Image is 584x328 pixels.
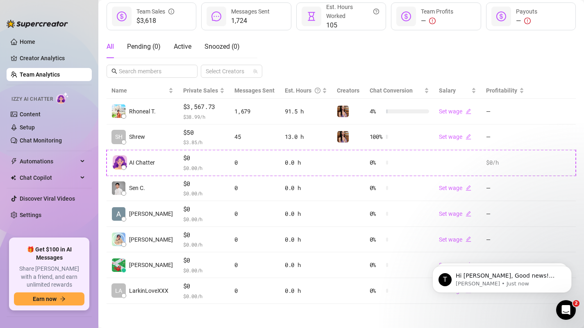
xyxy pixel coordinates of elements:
[401,11,411,21] span: dollar-circle
[129,235,173,244] span: [PERSON_NAME]
[119,67,186,76] input: Search members
[20,38,35,45] a: Home
[231,16,270,26] span: 1,724
[183,179,225,189] span: $0
[20,155,78,168] span: Automations
[112,258,125,272] img: Mike H
[129,107,156,116] span: Rhoneal T.
[466,236,471,242] span: edit
[14,292,84,305] button: Earn nowarrow-right
[466,185,471,191] span: edit
[183,230,225,240] span: $0
[20,124,35,131] a: Setup
[112,207,125,221] img: Alex Saint
[234,87,275,94] span: Messages Sent
[183,138,225,146] span: $ 3.85 /h
[307,11,316,21] span: hourglass
[234,132,275,141] div: 45
[183,87,218,94] span: Private Sales
[439,185,471,191] a: Set wageedit
[14,246,84,262] span: 🎁 Get $100 in AI Messages
[129,158,155,167] span: AI Chatter
[370,87,413,94] span: Chat Conversion
[285,209,327,218] div: 0.0 h
[129,209,173,218] span: [PERSON_NAME]
[56,92,69,104] img: AI Chatter
[183,128,225,138] span: $50
[234,183,275,192] div: 0
[113,155,127,170] img: izzy-ai-chatter-avatar-DDCN_rTZ.svg
[439,87,456,94] span: Salary
[111,86,167,95] span: Name
[516,16,537,26] div: —
[127,42,161,52] div: Pending ( 0 )
[556,300,576,320] iframe: Intercom live chat
[234,235,275,244] div: 0
[183,281,225,291] span: $0
[285,286,327,295] div: 0.0 h
[573,300,579,307] span: 2
[129,286,168,295] span: LarkinLoveXXX
[285,107,327,116] div: 91.5 h
[111,68,117,74] span: search
[285,132,327,141] div: 13.0 h
[183,153,225,163] span: $0
[174,43,191,50] span: Active
[112,181,125,195] img: Sen Cuayson
[370,183,383,192] span: 0 %
[20,195,75,202] a: Discover Viral Videos
[481,176,529,201] td: —
[285,183,327,192] div: 0.0 h
[11,158,17,165] span: thunderbolt
[326,2,379,20] div: Est. Hours Worked
[117,11,127,21] span: dollar-circle
[421,8,453,15] span: Team Profits
[326,20,379,30] span: 105
[466,109,471,114] span: edit
[183,292,225,300] span: $ 0.00 /h
[370,260,383,269] span: 0 %
[20,71,60,78] a: Team Analytics
[439,210,471,217] a: Set wageedit
[129,132,145,141] span: Shrew
[337,131,349,143] img: LarkinLoveXXX
[183,164,225,172] span: $ 0.00 /h
[14,265,84,289] span: Share [PERSON_NAME] with a friend, and earn unlimited rewards
[107,83,178,99] th: Name
[429,18,436,24] span: exclamation-circle
[466,211,471,217] span: edit
[516,8,537,15] span: Payouts
[168,7,174,16] span: info-circle
[231,8,270,15] span: Messages Sent
[20,137,62,144] a: Chat Monitoring
[370,158,383,167] span: 0 %
[115,286,122,295] span: LA
[370,132,383,141] span: 100 %
[183,113,225,121] span: $ 38.99 /h
[136,7,174,16] div: Team Sales
[253,69,258,74] span: team
[420,249,584,306] iframe: Intercom notifications message
[439,133,471,140] a: Set wageedit
[11,95,53,103] span: Izzy AI Chatter
[234,209,275,218] div: 0
[234,286,275,295] div: 0
[7,20,68,28] img: logo-BBDzfeDw.svg
[486,158,524,167] div: $0 /h
[285,260,327,269] div: 0.0 h
[285,86,321,95] div: Est. Hours
[315,86,320,95] span: question-circle
[234,158,275,167] div: 0
[60,296,66,302] span: arrow-right
[136,16,174,26] span: $3,618
[129,183,145,192] span: Sen C.
[112,233,125,246] img: Dalisay Solon
[20,111,41,118] a: Content
[496,11,506,21] span: dollar-circle
[439,236,471,243] a: Set wageedit
[370,209,383,218] span: 0 %
[285,158,327,167] div: 0.0 h
[183,266,225,274] span: $ 0.00 /h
